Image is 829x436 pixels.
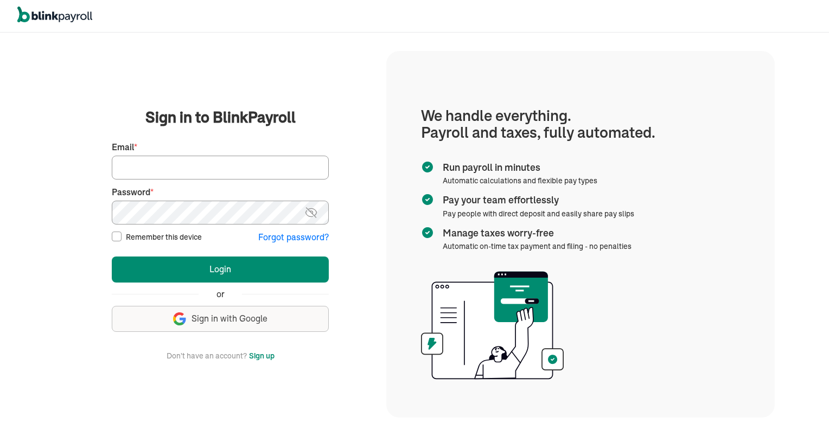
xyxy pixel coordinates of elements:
label: Password [112,186,329,198]
span: Automatic on-time tax payment and filing - no penalties [443,241,632,251]
label: Email [112,141,329,153]
img: checkmark [421,193,434,206]
label: Remember this device [126,232,202,242]
span: Pay people with direct deposit and easily share pay slips [443,209,634,219]
img: google [173,312,186,325]
span: Run payroll in minutes [443,161,593,175]
img: checkmark [421,161,434,174]
img: logo [17,7,92,23]
span: Sign in to BlinkPayroll [145,106,296,128]
img: checkmark [421,226,434,239]
span: Manage taxes worry-free [443,226,627,240]
button: Sign in with Google [112,306,329,332]
img: eye [304,206,318,219]
button: Forgot password? [258,231,329,243]
span: or [216,288,225,300]
span: Automatic calculations and flexible pay types [443,176,597,185]
input: Your email address [112,156,329,179]
span: Sign in with Google [192,312,267,325]
span: Don't have an account? [167,349,247,362]
button: Login [112,257,329,283]
img: illustration [421,268,564,383]
button: Sign up [249,349,275,362]
h1: We handle everything. Payroll and taxes, fully automated. [421,107,740,141]
span: Pay your team effortlessly [443,193,630,207]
